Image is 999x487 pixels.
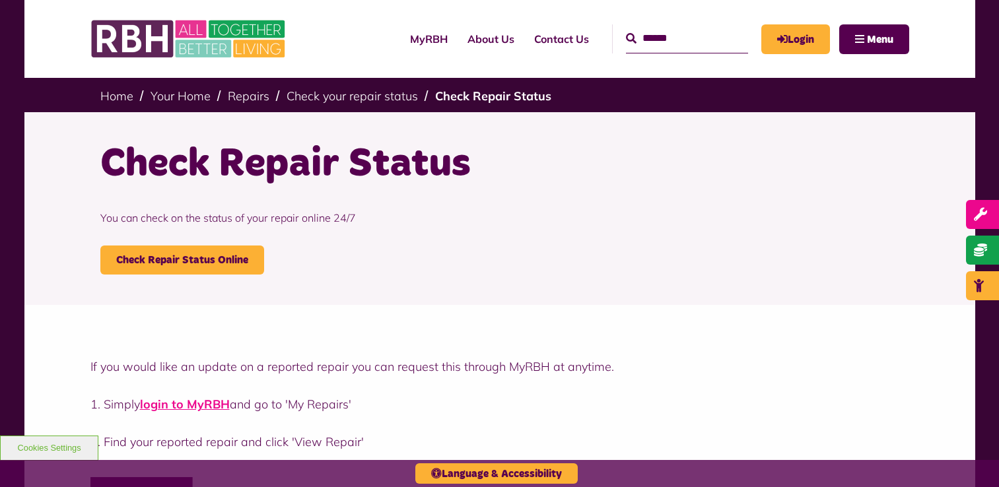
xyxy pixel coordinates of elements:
[100,88,133,104] a: Home
[100,139,899,190] h1: Check Repair Status
[100,190,899,245] p: You can check on the status of your repair online 24/7
[228,88,269,104] a: Repairs
[100,245,264,275] a: Check Repair Status Online
[839,24,909,54] button: Navigation
[415,463,578,484] button: Language & Accessibility
[940,428,999,487] iframe: Netcall Web Assistant for live chat
[90,433,909,451] p: 2. Find your reported repair and click 'View Repair'
[400,21,458,57] a: MyRBH
[151,88,211,104] a: Your Home
[761,24,830,54] a: MyRBH
[435,88,551,104] a: Check Repair Status
[90,358,909,375] p: If you would like an update on a reported repair you can request this through MyRBH at anytime.
[90,13,289,65] img: RBH
[458,21,524,57] a: About Us
[287,88,418,104] a: Check your repair status
[140,397,230,412] a: login to MyRBH
[524,21,599,57] a: Contact Us
[90,395,909,413] p: 1. Simply and go to 'My Repairs'
[867,34,893,45] span: Menu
